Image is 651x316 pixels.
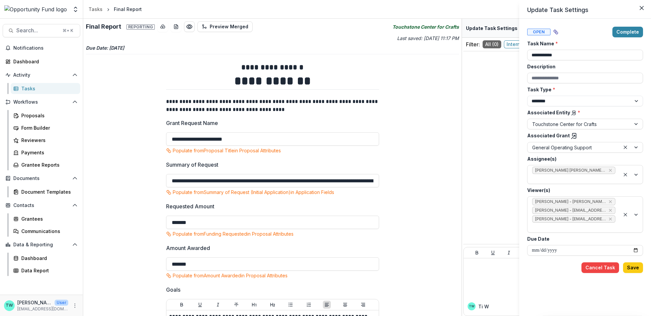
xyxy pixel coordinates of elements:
[636,3,647,13] button: Close
[535,208,606,213] span: [PERSON_NAME] - [EMAIL_ADDRESS][DOMAIN_NAME]
[621,211,629,219] div: Clear selected options
[612,27,643,37] button: Complete
[527,40,639,47] label: Task Name
[527,187,639,194] label: Viewer(s)
[535,199,606,204] span: [PERSON_NAME] - [PERSON_NAME][EMAIL_ADDRESS][DOMAIN_NAME]
[527,86,639,93] label: Task Type
[527,29,550,35] span: Open
[608,198,613,205] div: Remove Ti Wilhelm - twilhelm@theopportunityfund.org
[527,109,639,116] label: Associated Entity
[621,143,629,151] div: Clear selected options
[535,168,606,173] span: [PERSON_NAME] [PERSON_NAME] ([EMAIL_ADDRESS][DOMAIN_NAME])
[550,27,561,37] button: View dependent tasks
[581,262,619,273] button: Cancel Task
[527,132,639,139] label: Associated Grant
[608,207,613,214] div: Remove Jake Goodman - jgoodman@theopportunityfund.org
[535,217,606,221] span: [PERSON_NAME] - [EMAIL_ADDRESS][DOMAIN_NAME]
[527,63,639,70] label: Description
[621,171,629,179] div: Clear selected options
[623,262,643,273] button: Save
[527,155,639,162] label: Assignee(s)
[608,216,613,222] div: Remove yvette shipman - yshipman@theopportunityfund.org
[527,235,639,242] label: Due Date
[608,167,613,174] div: Remove Lindsay Ketterer Gates (director@touchstonecrafts.org)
